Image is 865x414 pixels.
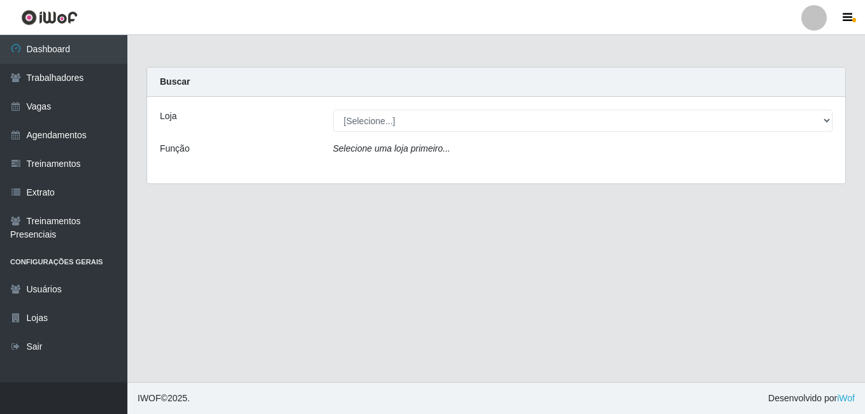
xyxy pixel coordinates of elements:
[138,393,161,403] span: IWOF
[160,110,176,123] label: Loja
[21,10,78,25] img: CoreUI Logo
[768,392,855,405] span: Desenvolvido por
[333,143,450,153] i: Selecione uma loja primeiro...
[160,142,190,155] label: Função
[160,76,190,87] strong: Buscar
[138,392,190,405] span: © 2025 .
[837,393,855,403] a: iWof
